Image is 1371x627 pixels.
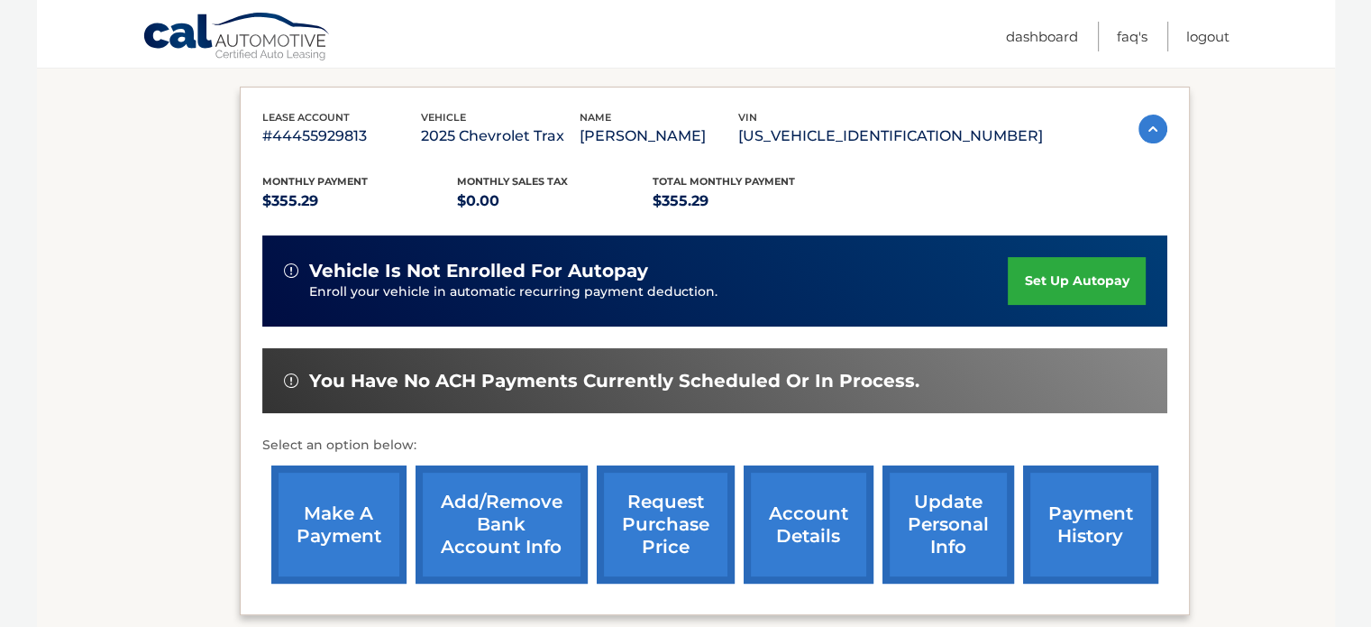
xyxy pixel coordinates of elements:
p: [US_VEHICLE_IDENTIFICATION_NUMBER] [738,124,1043,149]
span: vehicle [421,111,466,124]
a: Logout [1186,22,1229,51]
p: $355.29 [262,189,458,214]
span: name [580,111,611,124]
img: alert-white.svg [284,373,298,388]
p: $0.00 [457,189,653,214]
p: #44455929813 [262,124,421,149]
a: account details [744,466,873,584]
a: request purchase price [597,466,735,584]
a: set up autopay [1008,257,1145,305]
p: Select an option below: [262,435,1167,456]
span: vehicle is not enrolled for autopay [309,260,648,282]
span: You have no ACH payments currently scheduled or in process. [309,370,919,392]
p: 2025 Chevrolet Trax [421,124,580,149]
a: payment history [1023,466,1158,584]
span: Total Monthly Payment [653,175,795,188]
a: Dashboard [1006,22,1078,51]
p: Enroll your vehicle in automatic recurring payment deduction. [309,282,1009,302]
img: alert-white.svg [284,263,298,278]
p: [PERSON_NAME] [580,124,738,149]
span: Monthly Payment [262,175,368,188]
a: make a payment [271,466,407,584]
span: vin [738,111,757,124]
a: update personal info [882,466,1014,584]
span: lease account [262,111,350,124]
a: FAQ's [1117,22,1147,51]
a: Add/Remove bank account info [416,466,588,584]
a: Cal Automotive [142,12,332,64]
p: $355.29 [653,189,848,214]
span: Monthly sales Tax [457,175,568,188]
img: accordion-active.svg [1138,115,1167,143]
